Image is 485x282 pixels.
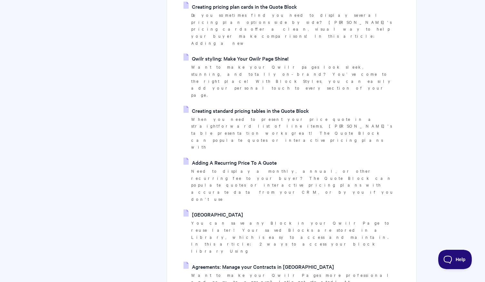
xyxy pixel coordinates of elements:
iframe: Toggle Customer Support [438,250,472,269]
a: Adding A Recurring Price To A Quote [183,158,277,167]
a: Creating pricing plan cards in the Quote Block [183,2,297,11]
p: Do you sometimes find you need to display several pricing plan options side by side? [PERSON_NAME... [191,12,400,47]
a: Creating standard pricing tables in the Quote Block [183,106,309,115]
a: [GEOGRAPHIC_DATA] [183,209,243,219]
p: When you need to present your price quote in a straightforward list of line items, [PERSON_NAME]'... [191,116,400,151]
p: Want to make your Qwilr pages look sleek, stunning, and totally on-brand? You’ve come to the righ... [191,63,400,99]
a: Agreements: Manage your Contracts in [GEOGRAPHIC_DATA] [183,262,334,271]
p: You can save any Block in your Qwilr Page to reuse later! Your saved Blocks are stored in a Libra... [191,219,400,255]
a: Qwilr styling: Make Your Qwilr Page Shine! [183,53,289,63]
p: Need to display a monthly, annual, or other recurring fee to your buyer? The Quote Block can popu... [191,168,400,203]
